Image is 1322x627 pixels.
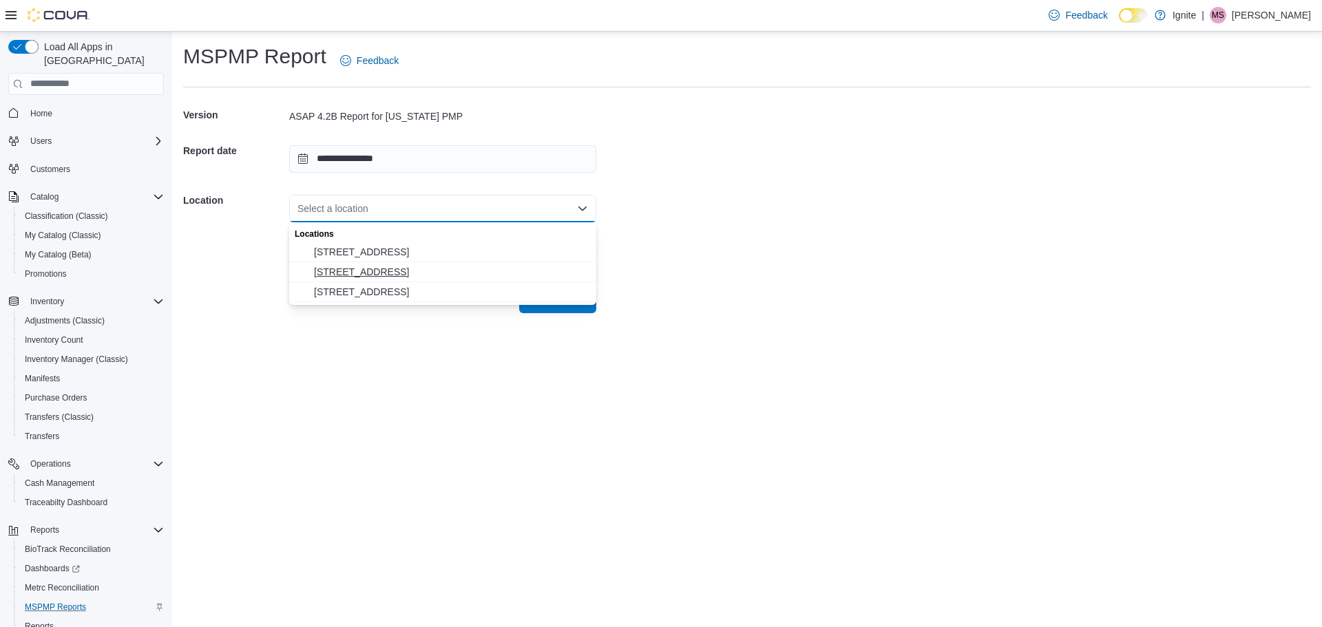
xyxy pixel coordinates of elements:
a: My Catalog (Classic) [19,227,107,244]
p: Ignite [1173,7,1196,23]
span: Feedback [1065,8,1107,22]
span: [STREET_ADDRESS] [314,285,588,299]
a: Promotions [19,266,72,282]
span: Adjustments (Classic) [25,315,105,326]
span: Adjustments (Classic) [19,312,164,329]
a: My Catalog (Beta) [19,246,97,263]
button: 2172 A Street [289,262,596,282]
span: Operations [30,458,71,469]
span: Inventory [30,296,64,307]
span: Traceabilty Dashboard [25,497,107,508]
button: Customers [3,159,169,179]
span: Inventory Manager (Classic) [19,351,164,368]
span: My Catalog (Classic) [19,227,164,244]
button: Operations [3,454,169,474]
span: Operations [25,456,164,472]
a: Cash Management [19,475,100,491]
button: Metrc Reconciliation [14,578,169,597]
span: Traceabilty Dashboard [19,494,164,511]
a: Home [25,105,58,122]
button: Purchase Orders [14,388,169,407]
span: My Catalog (Beta) [19,246,164,263]
h1: MSPMP Report [183,43,326,70]
a: Feedback [335,47,404,74]
input: Accessible screen reader label [297,200,299,217]
a: Metrc Reconciliation [19,580,105,596]
button: Inventory [3,292,169,311]
span: Feedback [357,54,399,67]
span: Load All Apps in [GEOGRAPHIC_DATA] [39,40,164,67]
button: Reports [25,522,65,538]
button: Catalog [25,189,64,205]
span: Metrc Reconciliation [25,582,99,593]
button: Adjustments (Classic) [14,311,169,330]
span: Purchase Orders [19,390,164,406]
span: Classification (Classic) [25,211,108,222]
h5: Location [183,187,286,214]
span: Cash Management [25,478,94,489]
span: Transfers (Classic) [19,409,164,425]
a: Adjustments (Classic) [19,312,110,329]
a: Inventory Manager (Classic) [19,351,134,368]
button: Transfers [14,427,169,446]
a: Transfers (Classic) [19,409,99,425]
button: Reports [3,520,169,540]
button: Cash Management [14,474,169,493]
a: Purchase Orders [19,390,93,406]
span: MS [1212,7,1224,23]
a: Dashboards [14,559,169,578]
span: Customers [25,160,164,178]
span: Catalog [30,191,59,202]
a: Inventory Count [19,332,89,348]
span: Catalog [25,189,164,205]
button: Transfers (Classic) [14,407,169,427]
button: Inventory [25,293,70,310]
span: [STREET_ADDRESS] [314,265,588,279]
span: [STREET_ADDRESS] [314,245,588,259]
button: Promotions [14,264,169,284]
button: MSPMP Reports [14,597,169,617]
span: Cash Management [19,475,164,491]
button: Catalog [3,187,169,206]
span: BioTrack Reconciliation [19,541,164,557]
button: Operations [25,456,76,472]
span: Inventory Manager (Classic) [25,354,128,365]
span: Users [25,133,164,149]
input: Press the down key to open a popover containing a calendar. [289,145,596,173]
button: Inventory Manager (Classic) [14,350,169,369]
span: Inventory Count [19,332,164,348]
a: Dashboards [19,560,85,577]
a: Manifests [19,370,65,387]
a: Feedback [1043,1,1113,29]
button: Users [3,131,169,151]
span: Manifests [19,370,164,387]
button: My Catalog (Classic) [14,226,169,245]
div: Maddison Smith [1210,7,1226,23]
a: BioTrack Reconciliation [19,541,116,557]
input: Dark Mode [1119,8,1148,23]
button: My Catalog (Beta) [14,245,169,264]
span: Customers [30,164,70,175]
button: Classification (Classic) [14,206,169,226]
span: My Catalog (Beta) [25,249,92,260]
button: Inventory Count [14,330,169,350]
span: MSPMP Reports [19,599,164,615]
button: 3978 N Gloster Street [289,282,596,302]
span: Home [25,105,164,122]
h5: Version [183,101,286,129]
button: 5440 I-55 Frontage Road N [289,242,596,262]
span: Users [30,136,52,147]
h5: Report date [183,137,286,164]
span: Inventory [25,293,164,310]
a: Classification (Classic) [19,208,114,224]
span: Reports [25,522,164,538]
span: Purchase Orders [25,392,87,403]
a: Transfers [19,428,65,445]
button: Home [3,103,169,123]
div: Choose from the following options [289,222,596,302]
button: BioTrack Reconciliation [14,540,169,559]
span: Transfers [25,431,59,442]
span: Promotions [25,268,67,279]
span: Dashboards [19,560,164,577]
